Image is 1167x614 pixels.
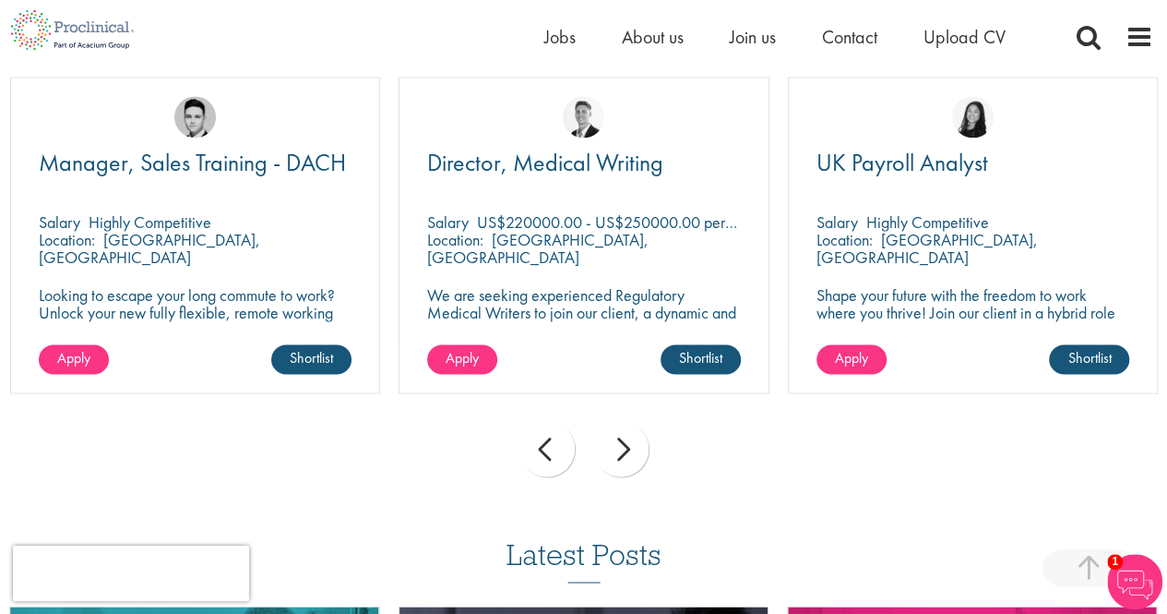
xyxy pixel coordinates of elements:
[816,344,887,374] a: Apply
[57,348,90,367] span: Apply
[174,96,216,138] img: Connor Lynes
[39,229,95,250] span: Location:
[13,546,249,601] iframe: reCAPTCHA
[1107,554,1123,570] span: 1
[427,151,741,175] a: Director, Medical Writing
[923,25,1006,49] a: Upload CV
[816,147,988,178] span: UK Payroll Analyst
[427,211,469,233] span: Salary
[816,151,1130,175] a: UK Payroll Analyst
[427,286,741,339] p: We are seeking experienced Regulatory Medical Writers to join our client, a dynamic and growing b...
[866,211,989,233] p: Highly Competitive
[1049,344,1129,374] a: Shortlist
[271,344,351,374] a: Shortlist
[816,211,858,233] span: Salary
[730,25,776,49] a: Join us
[519,421,575,476] div: prev
[39,344,109,374] a: Apply
[39,229,260,268] p: [GEOGRAPHIC_DATA], [GEOGRAPHIC_DATA]
[446,348,479,367] span: Apply
[1107,554,1162,609] img: Chatbot
[593,421,649,476] div: next
[89,211,211,233] p: Highly Competitive
[39,211,80,233] span: Salary
[427,147,663,178] span: Director, Medical Writing
[661,344,741,374] a: Shortlist
[506,538,661,583] h3: Latest Posts
[39,147,346,178] span: Manager, Sales Training - DACH
[563,96,604,138] img: George Watson
[816,286,1130,339] p: Shape your future with the freedom to work where you thrive! Join our client in a hybrid role tha...
[544,25,576,49] a: Jobs
[816,229,873,250] span: Location:
[427,229,483,250] span: Location:
[835,348,868,367] span: Apply
[39,286,352,339] p: Looking to escape your long commute to work? Unlock your new fully flexible, remote working posit...
[622,25,684,49] a: About us
[822,25,877,49] a: Contact
[952,96,994,138] img: Numhom Sudsok
[477,211,954,233] p: US$220000.00 - US$250000.00 per annum + Highly Competitive Salary
[427,229,649,268] p: [GEOGRAPHIC_DATA], [GEOGRAPHIC_DATA]
[816,229,1038,268] p: [GEOGRAPHIC_DATA], [GEOGRAPHIC_DATA]
[39,151,352,175] a: Manager, Sales Training - DACH
[427,344,497,374] a: Apply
